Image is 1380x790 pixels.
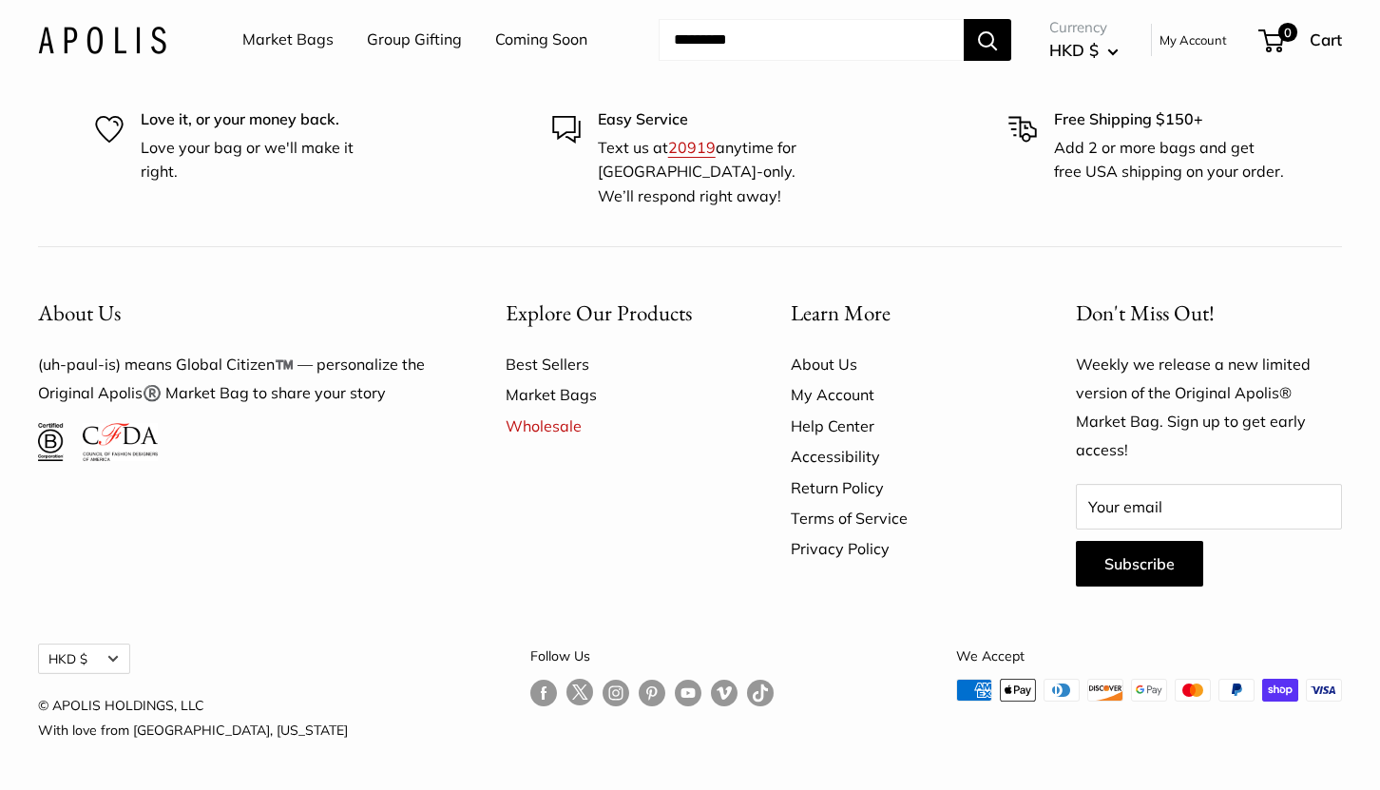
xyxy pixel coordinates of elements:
[1076,295,1342,332] p: Don't Miss Out!
[711,679,738,706] a: Follow us on Vimeo
[964,19,1011,61] button: Search
[1054,136,1285,184] p: Add 2 or more bags and get free USA shipping on your order.
[1049,14,1119,41] span: Currency
[141,107,372,132] p: Love it, or your money back.
[1278,23,1297,42] span: 0
[1049,35,1119,66] button: HKD $
[506,299,692,327] span: Explore Our Products
[791,299,891,327] span: Learn More
[506,295,724,332] button: Explore Our Products
[1054,107,1285,132] p: Free Shipping $150+
[791,472,1009,503] a: Return Policy
[38,295,439,332] button: About Us
[38,26,166,53] img: Apolis
[1260,25,1342,55] a: 0 Cart
[791,411,1009,441] a: Help Center
[38,693,348,742] p: © APOLIS HOLDINGS, LLC With love from [GEOGRAPHIC_DATA], [US_STATE]
[506,411,724,441] a: Wholesale
[598,136,829,209] p: Text us at anytime for [GEOGRAPHIC_DATA]-only. We’ll respond right away!
[1160,29,1227,51] a: My Account
[141,136,372,184] p: Love your bag or we'll make it right.
[506,379,724,410] a: Market Bags
[1076,351,1342,465] p: Weekly we release a new limited version of the Original Apolis® Market Bag. Sign up to get early ...
[603,679,629,706] a: Follow us on Instagram
[83,423,158,461] img: Council of Fashion Designers of America Member
[659,19,964,61] input: Search...
[1049,40,1099,60] span: HKD $
[38,299,121,327] span: About Us
[791,441,1009,472] a: Accessibility
[367,26,462,54] a: Group Gifting
[1076,541,1203,587] button: Subscribe
[506,349,724,379] a: Best Sellers
[639,679,665,706] a: Follow us on Pinterest
[791,503,1009,533] a: Terms of Service
[668,138,716,157] a: 20919
[791,533,1009,564] a: Privacy Policy
[38,351,439,408] p: (uh-paul-is) means Global Citizen™️ — personalize the Original Apolis®️ Market Bag to share your ...
[38,423,64,461] img: Certified B Corporation
[598,107,829,132] p: Easy Service
[956,644,1342,668] p: We Accept
[566,679,593,713] a: Follow us on Twitter
[791,295,1009,332] button: Learn More
[791,379,1009,410] a: My Account
[530,644,774,668] p: Follow Us
[1310,29,1342,49] span: Cart
[791,349,1009,379] a: About Us
[495,26,587,54] a: Coming Soon
[747,679,774,706] a: Follow us on Tumblr
[675,679,701,706] a: Follow us on YouTube
[242,26,334,54] a: Market Bags
[38,644,130,674] button: HKD $
[530,679,557,706] a: Follow us on Facebook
